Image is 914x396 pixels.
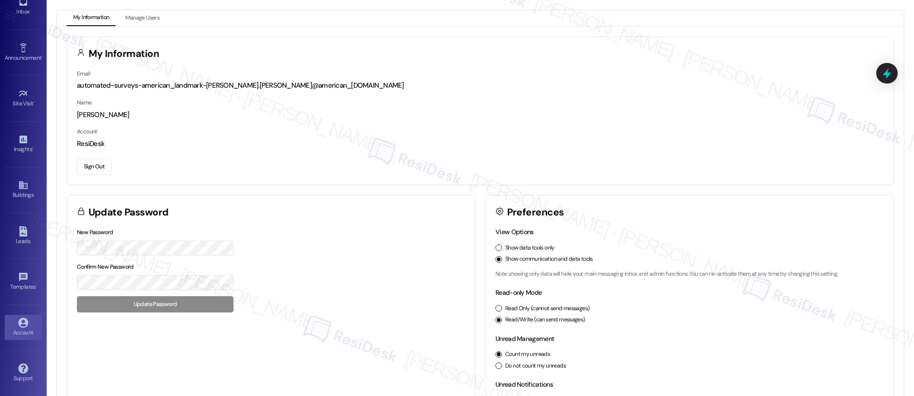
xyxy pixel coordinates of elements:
p: Note: showing only data will hide your main messaging inbox and admin functions. You can re-activ... [495,270,884,278]
h3: Preferences [507,208,564,217]
div: ResiDesk [77,139,884,149]
label: Do not count my unreads [505,362,566,370]
label: Name [77,99,92,106]
label: Account [77,128,97,135]
label: Unread Notifications [495,380,553,389]
button: Sign Out [77,159,111,175]
label: Read-only Mode [495,288,542,297]
span: • [34,99,35,105]
a: Templates • [5,269,42,294]
a: Support [5,361,42,386]
span: • [32,145,34,151]
label: Show data tools only [505,244,555,252]
label: Show communication and data tools [505,255,593,264]
label: Unread Management [495,334,554,343]
label: Confirm New Password [77,263,134,271]
div: [PERSON_NAME] [77,110,884,120]
label: Read Only (cannot send messages) [505,305,590,313]
span: • [41,53,43,60]
label: New Password [77,229,113,236]
label: View Options [495,228,534,236]
span: • [36,282,37,289]
h3: Update Password [89,208,169,217]
div: automated-surveys-american_landmark-[PERSON_NAME].[PERSON_NAME]@american_[DOMAIN_NAME] [77,81,884,90]
label: Count my unreads [505,350,550,359]
a: Site Visit • [5,86,42,111]
a: Buildings [5,177,42,202]
a: Account [5,315,42,340]
button: Manage Users [119,10,166,26]
a: Leads [5,223,42,249]
button: My Information [67,10,116,26]
h3: My Information [89,49,159,59]
label: Email [77,70,90,77]
label: Read/Write (can send messages) [505,316,585,324]
a: Insights • [5,132,42,157]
